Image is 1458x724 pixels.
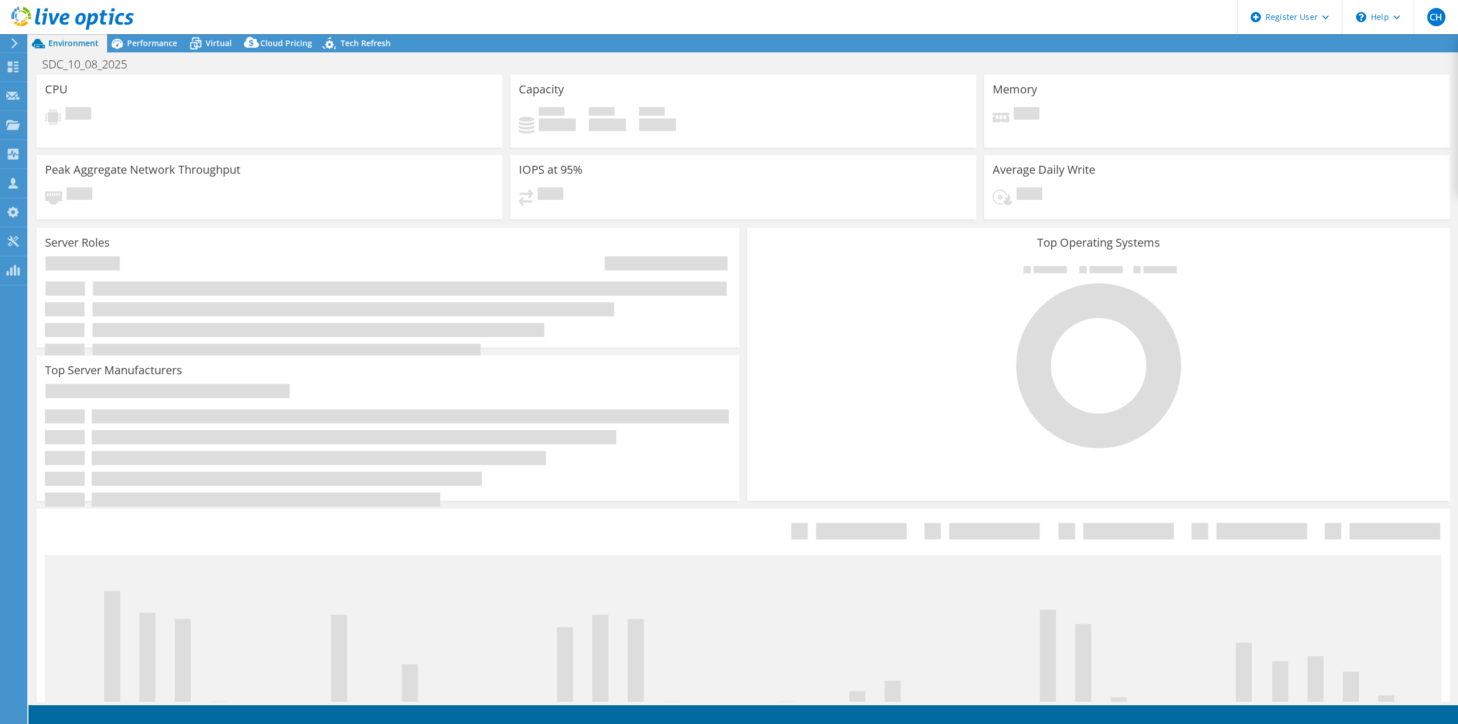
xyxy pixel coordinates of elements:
h3: Top Operating Systems [756,236,1441,249]
h4: 0 GiB [639,118,676,131]
span: CH [1427,8,1445,26]
span: Cloud Pricing [260,38,312,48]
span: Pending [1017,187,1042,203]
h4: 0 GiB [589,118,626,131]
h3: Top Server Manufacturers [45,364,182,377]
span: Total [639,107,665,118]
h3: Average Daily Write [993,163,1095,176]
span: Pending [65,107,91,122]
span: Free [589,107,615,118]
h3: Capacity [519,83,564,96]
h1: SDC_10_08_2025 [37,58,145,71]
span: Performance [127,38,177,48]
span: Environment [48,38,99,48]
span: Tech Refresh [341,38,391,48]
svg: \n [1356,12,1366,22]
span: Pending [67,187,92,203]
span: Pending [1014,107,1039,122]
h4: 0 GiB [539,118,576,131]
h3: Memory [993,83,1037,96]
h3: IOPS at 95% [519,163,583,176]
h3: Peak Aggregate Network Throughput [45,163,240,176]
span: Pending [538,187,563,203]
h3: Server Roles [45,236,110,249]
h3: CPU [45,83,68,96]
span: Virtual [206,38,232,48]
span: Used [539,107,564,118]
